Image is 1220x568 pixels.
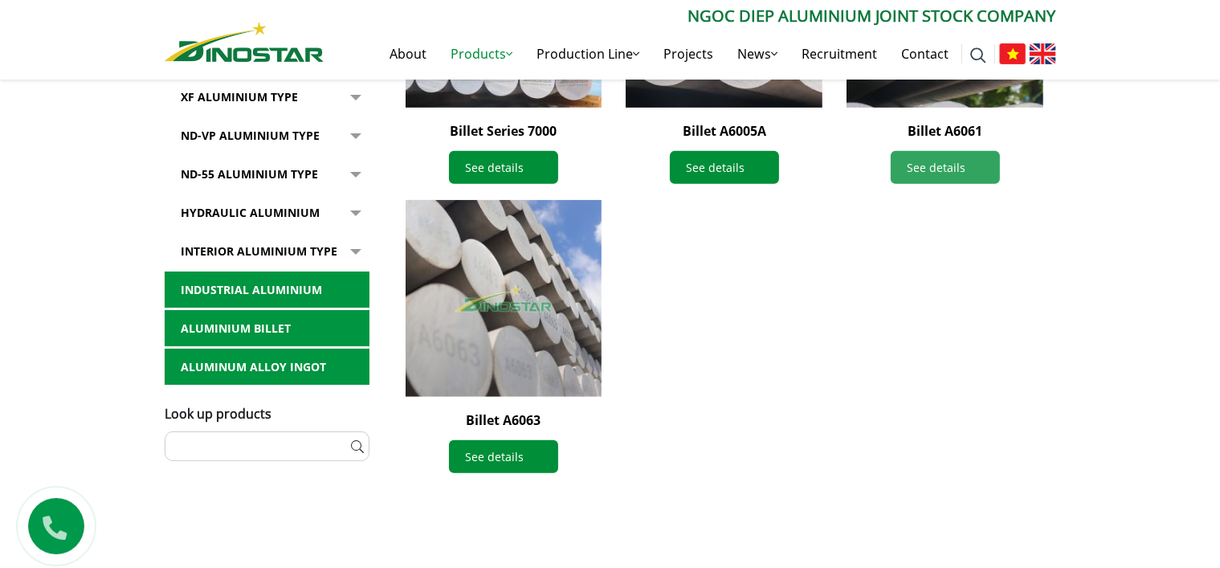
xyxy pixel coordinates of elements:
[891,151,1000,184] a: See details
[165,117,369,154] a: ND-VP Aluminium type
[908,122,982,140] a: Billet A6061
[890,28,961,80] a: Contact
[165,349,369,386] a: Aluminum alloy ingot
[449,151,558,184] a: See details
[726,28,790,80] a: News
[165,194,369,231] a: Hydraulic Aluminium
[378,28,439,80] a: About
[683,122,766,140] a: Billet A6005A
[790,28,890,80] a: Recruitment
[165,79,369,116] a: XF Aluminium type
[165,156,369,193] a: ND-55 Aluminium type
[970,47,986,63] img: search
[324,4,1056,28] p: Ngoc Diep Aluminium Joint Stock Company
[466,411,541,429] a: Billet A6063
[449,440,558,473] a: See details
[165,272,369,309] a: Industrial aluminium
[1030,43,1056,64] img: English
[670,151,779,184] a: See details
[406,200,602,397] img: Billet A6063
[652,28,726,80] a: Projects
[165,233,369,270] a: Interior Aluminium Type
[165,310,369,347] a: Aluminium billet
[450,122,557,140] a: Billet Series 7000
[525,28,652,80] a: Production Line
[165,22,324,62] img: Nhôm Dinostar
[165,405,271,423] span: Look up products
[439,28,525,80] a: Products
[999,43,1026,64] img: Tiếng Việt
